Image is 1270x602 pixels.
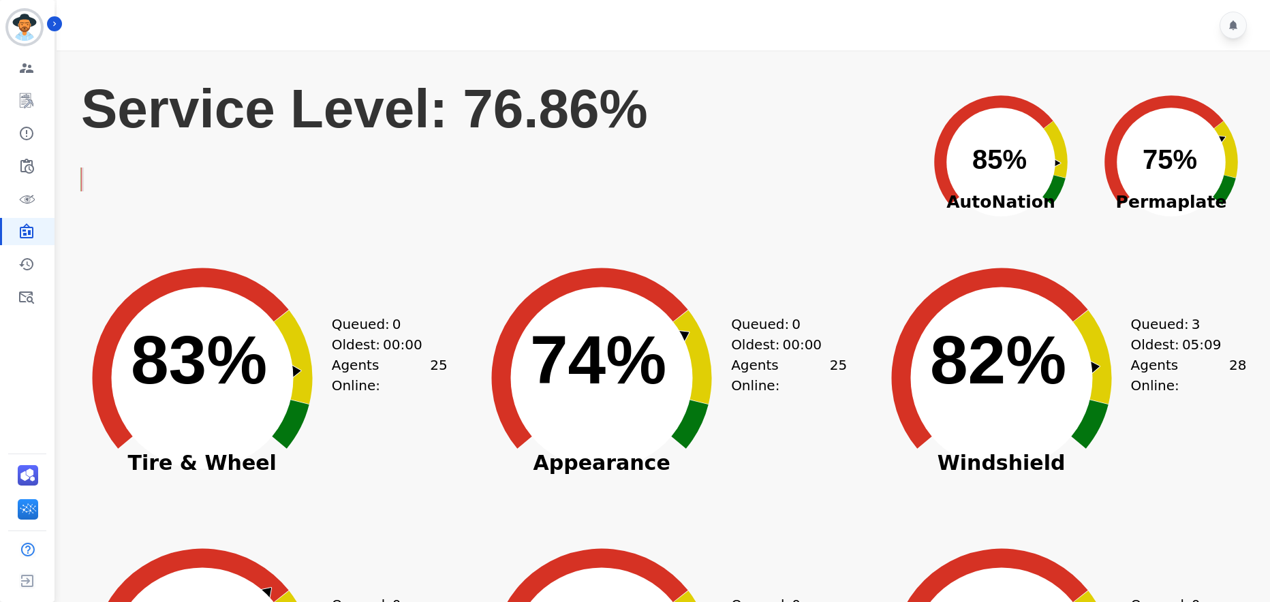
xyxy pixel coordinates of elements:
[916,189,1086,215] span: AutoNation
[731,314,833,334] div: Queued:
[731,355,847,396] div: Agents Online:
[392,314,401,334] span: 0
[1131,334,1233,355] div: Oldest:
[1143,144,1197,174] text: 75%
[1192,314,1201,334] span: 3
[332,314,434,334] div: Queued:
[465,456,738,470] span: Appearance
[1131,314,1233,334] div: Queued:
[865,456,1138,470] span: Windshield
[66,456,339,470] span: Tire & Wheel
[530,321,666,398] text: 74%
[792,314,801,334] span: 0
[131,321,267,398] text: 83%
[80,76,908,229] svg: Service Level: 76.86%
[972,144,1027,174] text: 85%
[930,321,1066,398] text: 82%
[830,355,847,396] span: 25
[332,334,434,355] div: Oldest:
[81,78,648,139] text: Service Level: 76.86%
[782,334,822,355] span: 00:00
[731,334,833,355] div: Oldest:
[1086,189,1256,215] span: Permaplate
[383,334,422,355] span: 00:00
[8,11,41,44] img: Bordered avatar
[1182,334,1222,355] span: 05:09
[430,355,447,396] span: 25
[1229,355,1246,396] span: 28
[332,355,448,396] div: Agents Online:
[1131,355,1247,396] div: Agents Online:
